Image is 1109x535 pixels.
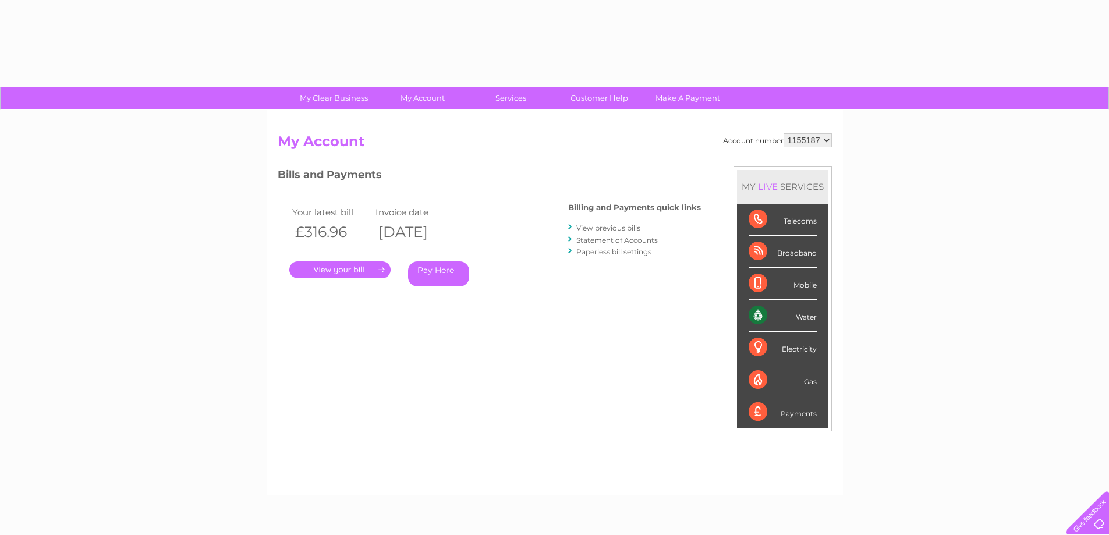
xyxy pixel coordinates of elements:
td: Your latest bill [289,204,373,220]
div: Broadband [749,236,817,268]
div: Electricity [749,332,817,364]
th: £316.96 [289,220,373,244]
th: [DATE] [373,220,456,244]
a: Make A Payment [640,87,736,109]
td: Invoice date [373,204,456,220]
a: Pay Here [408,261,469,286]
div: Account number [723,133,832,147]
a: Paperless bill settings [576,247,651,256]
a: Services [463,87,559,109]
a: Customer Help [551,87,647,109]
a: Statement of Accounts [576,236,658,245]
h3: Bills and Payments [278,166,701,187]
a: . [289,261,391,278]
h4: Billing and Payments quick links [568,203,701,212]
h2: My Account [278,133,832,155]
div: Mobile [749,268,817,300]
a: My Clear Business [286,87,382,109]
div: Gas [749,364,817,396]
div: Water [749,300,817,332]
div: Telecoms [749,204,817,236]
div: LIVE [756,181,780,192]
a: View previous bills [576,224,640,232]
a: My Account [374,87,470,109]
div: Payments [749,396,817,428]
div: MY SERVICES [737,170,828,203]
